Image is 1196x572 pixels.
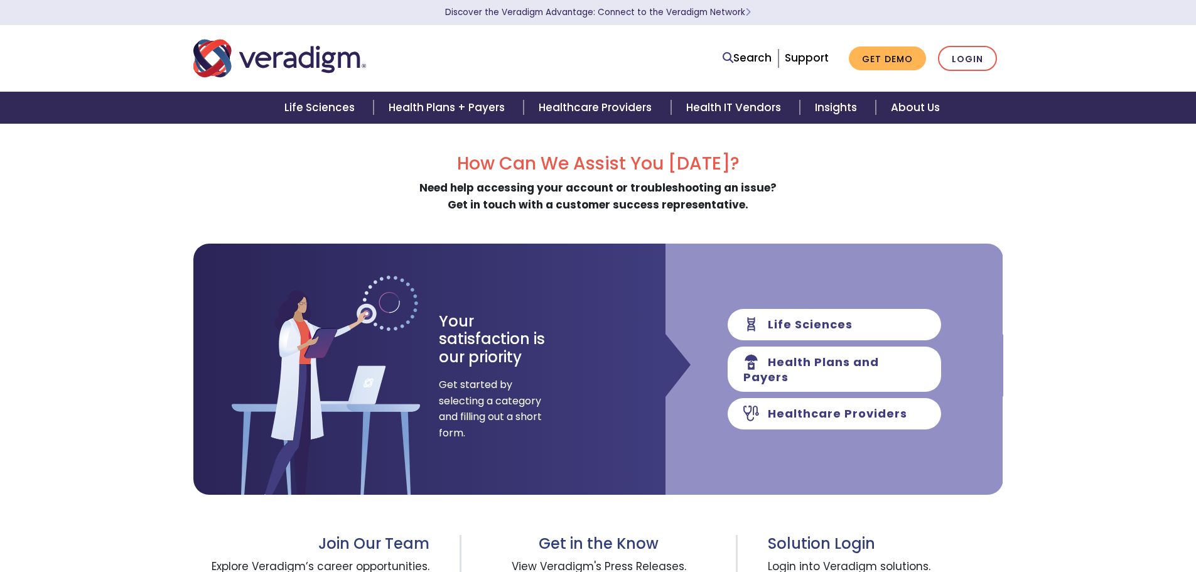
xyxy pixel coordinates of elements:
a: Search [723,50,772,67]
h3: Your satisfaction is our priority [439,313,568,367]
h2: How Can We Assist You [DATE]? [193,153,1003,175]
h3: Solution Login [768,535,1003,553]
span: Get started by selecting a category and filling out a short form. [439,377,542,441]
a: About Us [876,92,955,124]
img: Veradigm logo [193,38,366,79]
a: Health Plans + Payers [374,92,524,124]
a: Health IT Vendors [671,92,800,124]
a: Insights [800,92,876,124]
span: Learn More [745,6,751,18]
a: Life Sciences [269,92,374,124]
strong: Need help accessing your account or troubleshooting an issue? Get in touch with a customer succes... [419,180,777,212]
a: Login [938,46,997,72]
a: Get Demo [849,46,926,71]
h3: Join Our Team [193,535,430,553]
a: Support [785,50,829,65]
a: Discover the Veradigm Advantage: Connect to the Veradigm NetworkLearn More [445,6,751,18]
h3: Get in the Know [492,535,706,553]
a: Healthcare Providers [524,92,671,124]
